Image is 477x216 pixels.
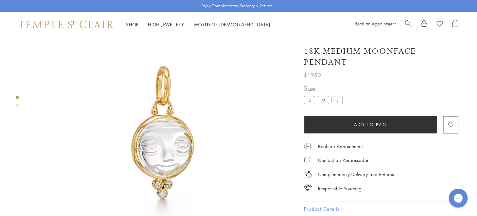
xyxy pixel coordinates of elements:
label: L [331,96,343,104]
p: Complimentary Delivery and Returns [318,170,394,178]
span: Size: [304,83,345,94]
img: icon_appointment.svg [304,143,311,150]
a: World of [DEMOGRAPHIC_DATA]World of [DEMOGRAPHIC_DATA] [193,21,270,28]
a: High JewelleryHigh Jewellery [148,21,184,28]
a: ShopShop [126,21,139,28]
button: Product Details [304,202,458,216]
span: $1950 [304,71,321,79]
label: S [304,96,315,104]
div: Contact an Ambassador [318,156,368,164]
p: Enjoy Complimentary Delivery & Returns [201,3,273,9]
label: M [318,96,329,104]
img: Temple St. Clair [19,21,114,28]
a: View Wishlist [437,20,443,29]
button: Add to bag [304,116,437,133]
img: icon_sourcing.svg [304,185,312,191]
h1: 18K Medium Moonface Pendant [304,46,458,68]
a: Book an Appointment [318,143,363,150]
nav: Main navigation [126,21,270,29]
div: Product gallery navigation [16,94,19,112]
a: Open Shopping Bag [452,20,458,29]
a: Book an Appointment [355,20,395,27]
div: Responsible Sourcing [318,185,362,192]
iframe: Gorgias live chat messenger [446,186,471,210]
span: Add to bag [354,121,387,128]
img: MessageIcon-01_2.svg [304,156,310,163]
a: Search [405,20,411,29]
img: icon_delivery.svg [304,170,312,178]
